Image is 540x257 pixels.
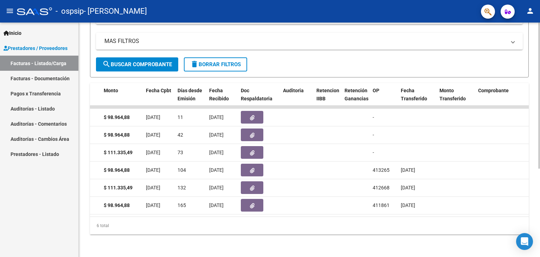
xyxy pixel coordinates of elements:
[4,29,21,37] span: Inicio
[373,114,374,120] span: -
[206,83,238,114] datatable-header-cell: Fecha Recibido
[516,233,533,250] div: Open Intercom Messenger
[401,167,415,173] span: [DATE]
[373,88,379,93] span: OP
[373,150,374,155] span: -
[104,114,130,120] strong: $ 98.964,88
[345,88,368,101] span: Retención Ganancias
[209,88,229,101] span: Fecha Recibido
[104,37,506,45] mat-panel-title: MAS FILTROS
[209,202,224,208] span: [DATE]
[175,83,206,114] datatable-header-cell: Días desde Emisión
[178,132,183,138] span: 42
[209,150,224,155] span: [DATE]
[104,150,133,155] strong: $ 111.335,49
[104,167,130,173] strong: $ 98.964,88
[283,88,304,93] span: Auditoria
[373,185,390,190] span: 412668
[209,167,224,173] span: [DATE]
[373,202,390,208] span: 411861
[478,88,509,93] span: Comprobante
[146,185,160,190] span: [DATE]
[90,217,529,234] div: 6 total
[190,60,199,68] mat-icon: delete
[178,202,186,208] span: 165
[56,4,84,19] span: - ospsip
[146,88,171,93] span: Fecha Cpbt
[104,88,118,93] span: Monto
[178,88,202,101] span: Días desde Emisión
[316,88,339,101] span: Retencion IIBB
[146,132,160,138] span: [DATE]
[102,61,172,68] span: Buscar Comprobante
[209,132,224,138] span: [DATE]
[437,83,475,114] datatable-header-cell: Monto Transferido
[96,57,178,71] button: Buscar Comprobante
[342,83,370,114] datatable-header-cell: Retención Ganancias
[373,132,374,138] span: -
[209,114,224,120] span: [DATE]
[178,167,186,173] span: 104
[280,83,314,114] datatable-header-cell: Auditoria
[102,60,111,68] mat-icon: search
[370,83,398,114] datatable-header-cell: OP
[96,33,523,50] mat-expansion-panel-header: MAS FILTROS
[178,114,183,120] span: 11
[209,185,224,190] span: [DATE]
[146,167,160,173] span: [DATE]
[314,83,342,114] datatable-header-cell: Retencion IIBB
[6,7,14,15] mat-icon: menu
[401,185,415,190] span: [DATE]
[104,185,133,190] strong: $ 111.335,49
[178,150,183,155] span: 73
[238,83,280,114] datatable-header-cell: Doc Respaldatoria
[178,185,186,190] span: 132
[84,4,147,19] span: - [PERSON_NAME]
[146,114,160,120] span: [DATE]
[184,57,247,71] button: Borrar Filtros
[439,88,466,101] span: Monto Transferido
[101,83,143,114] datatable-header-cell: Monto
[4,44,67,52] span: Prestadores / Proveedores
[373,167,390,173] span: 413265
[401,88,427,101] span: Fecha Transferido
[143,83,175,114] datatable-header-cell: Fecha Cpbt
[104,132,130,138] strong: $ 98.964,88
[398,83,437,114] datatable-header-cell: Fecha Transferido
[475,83,539,114] datatable-header-cell: Comprobante
[146,150,160,155] span: [DATE]
[190,61,241,68] span: Borrar Filtros
[241,88,272,101] span: Doc Respaldatoria
[104,202,130,208] strong: $ 98.964,88
[526,7,534,15] mat-icon: person
[401,202,415,208] span: [DATE]
[146,202,160,208] span: [DATE]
